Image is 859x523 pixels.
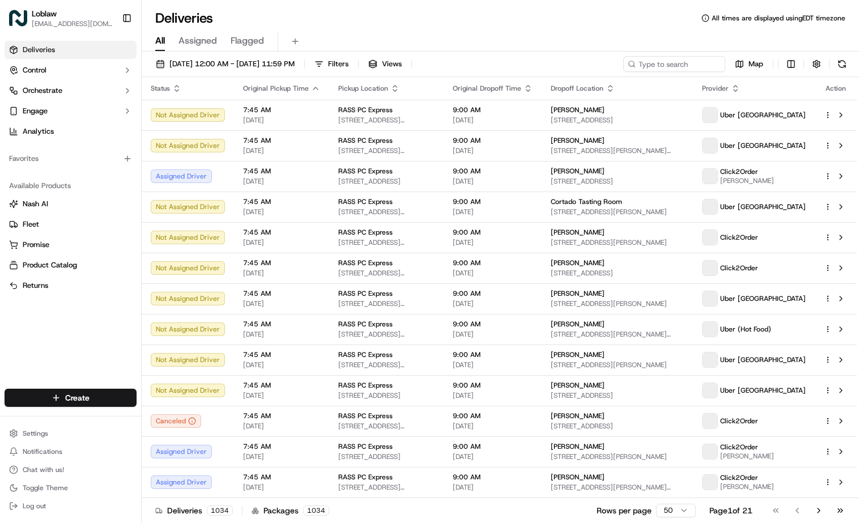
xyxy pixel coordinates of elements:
div: Available Products [5,177,137,195]
span: Product Catalog [23,260,77,270]
span: 9:00 AM [453,473,533,482]
span: All times are displayed using EDT timezone [712,14,845,23]
span: Cortado Tasting Room [551,197,622,206]
span: Analytics [23,126,54,137]
span: Map [749,59,763,69]
span: Settings [23,429,48,438]
span: [DATE] [243,360,320,369]
span: Uber [GEOGRAPHIC_DATA] [720,355,806,364]
span: [STREET_ADDRESS] [551,177,684,186]
span: [DATE] [453,422,533,431]
span: Orchestrate [23,86,62,96]
span: Click2Order [720,473,758,482]
span: 7:45 AM [243,167,320,176]
span: [DATE] [243,483,320,492]
span: Click2Order [720,416,758,426]
span: 7:45 AM [243,411,320,420]
span: [PERSON_NAME] [551,228,605,237]
span: [PERSON_NAME] [720,452,774,461]
span: 7:45 AM [243,105,320,114]
a: Promise [9,240,132,250]
span: [STREET_ADDRESS][PERSON_NAME] [338,360,435,369]
span: 9:00 AM [453,289,533,298]
div: Favorites [5,150,137,168]
span: [STREET_ADDRESS][PERSON_NAME] [551,360,684,369]
span: Click2Order [720,263,758,273]
button: Returns [5,277,137,295]
span: [STREET_ADDRESS] [551,391,684,400]
span: 9:00 AM [453,197,533,206]
span: [STREET_ADDRESS][PERSON_NAME] [338,330,435,339]
span: 9:00 AM [453,411,533,420]
span: Uber [GEOGRAPHIC_DATA] [720,294,806,303]
span: Control [23,65,46,75]
span: [STREET_ADDRESS] [551,422,684,431]
span: [PERSON_NAME] [551,167,605,176]
span: [PERSON_NAME] [720,482,774,491]
span: 9:00 AM [453,136,533,145]
span: Provider [702,84,729,93]
span: [PERSON_NAME] [551,411,605,420]
button: LoblawLoblaw[EMAIL_ADDRESS][DOMAIN_NAME] [5,5,117,32]
span: Views [382,59,402,69]
span: [STREET_ADDRESS][PERSON_NAME] [551,452,684,461]
span: Uber [GEOGRAPHIC_DATA] [720,110,806,120]
span: RASS PC Express [338,197,393,206]
span: [DATE] [453,269,533,278]
span: [DATE] [243,207,320,216]
span: [PERSON_NAME] [551,442,605,451]
span: [PERSON_NAME] [551,381,605,390]
span: [DATE] [243,238,320,247]
span: [STREET_ADDRESS][PERSON_NAME] [338,483,435,492]
span: RASS PC Express [338,167,393,176]
span: Log out [23,501,46,511]
span: 7:45 AM [243,136,320,145]
span: Uber [GEOGRAPHIC_DATA] [720,386,806,395]
span: [STREET_ADDRESS][PERSON_NAME] [338,299,435,308]
div: Packages [252,505,329,516]
span: [STREET_ADDRESS][PERSON_NAME] [338,422,435,431]
span: [EMAIL_ADDRESS][DOMAIN_NAME] [32,19,113,28]
span: Uber (Hot Food) [720,325,771,334]
span: [STREET_ADDRESS][PERSON_NAME] [551,299,684,308]
button: [DATE] 12:00 AM - [DATE] 11:59 PM [151,56,300,72]
span: Dropoff Location [551,84,603,93]
span: [DATE] [453,330,533,339]
h1: Deliveries [155,9,213,27]
span: [DATE] [243,177,320,186]
span: [DATE] [243,330,320,339]
button: Filters [309,56,354,72]
button: Engage [5,102,137,120]
button: Promise [5,236,137,254]
span: [STREET_ADDRESS][PERSON_NAME] [338,269,435,278]
button: Toggle Theme [5,480,137,496]
button: Loblaw [32,8,57,19]
span: [PERSON_NAME] [551,105,605,114]
span: Promise [23,240,49,250]
span: 7:45 AM [243,442,320,451]
span: Original Pickup Time [243,84,309,93]
a: Analytics [5,122,137,141]
span: [DATE] [453,299,533,308]
span: [STREET_ADDRESS][PERSON_NAME][PERSON_NAME] [551,146,684,155]
div: Action [824,84,848,93]
span: RASS PC Express [338,381,393,390]
span: 9:00 AM [453,320,533,329]
span: [STREET_ADDRESS][PERSON_NAME] [338,207,435,216]
span: [STREET_ADDRESS][PERSON_NAME] [338,116,435,125]
span: 7:45 AM [243,381,320,390]
span: [DATE] [453,146,533,155]
span: [DATE] [243,391,320,400]
input: Type to search [623,56,725,72]
button: Orchestrate [5,82,137,100]
span: RASS PC Express [338,411,393,420]
span: [STREET_ADDRESS] [338,452,435,461]
span: [STREET_ADDRESS] [338,177,435,186]
span: RASS PC Express [338,350,393,359]
span: 7:45 AM [243,228,320,237]
span: 9:00 AM [453,105,533,114]
span: [PERSON_NAME] [720,176,774,185]
span: [PERSON_NAME] [551,289,605,298]
span: [STREET_ADDRESS] [338,391,435,400]
span: Returns [23,280,48,291]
